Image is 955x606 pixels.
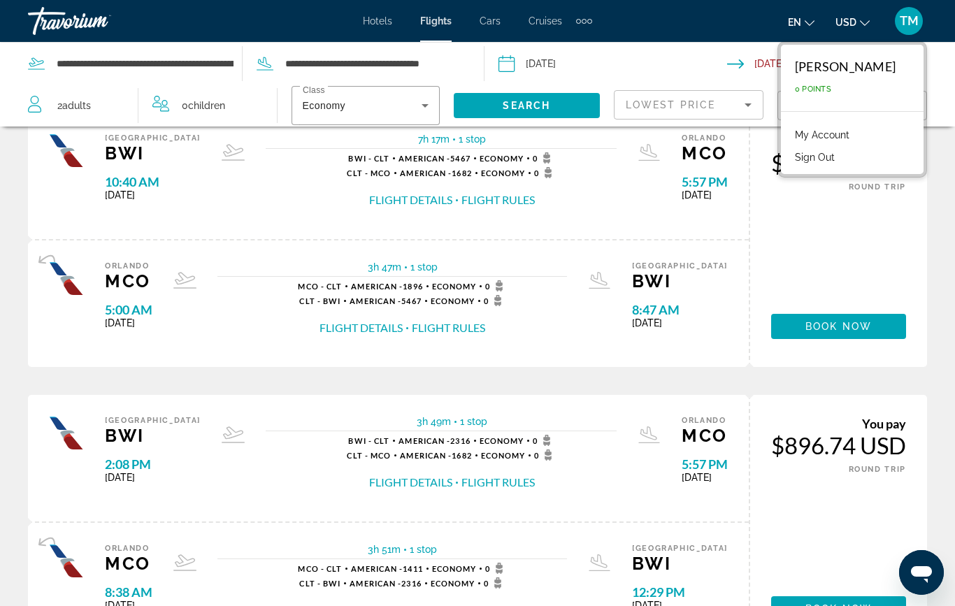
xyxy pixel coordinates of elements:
span: BWI [105,425,201,446]
span: Economy [481,451,526,460]
span: [DATE] [682,472,728,483]
span: 1 stop [410,261,438,273]
span: 2:08 PM [105,456,201,472]
span: 1682 [400,451,471,460]
span: BWI - CLT [348,436,389,445]
span: Economy [432,282,477,291]
span: 1682 [400,168,471,178]
span: 5467 [398,154,470,163]
button: Change currency [835,12,870,32]
span: 0 [485,280,507,291]
span: [GEOGRAPHIC_DATA] [632,544,728,553]
button: Sign Out [788,148,842,166]
button: Flight Details [369,192,452,208]
span: Economy [303,100,345,111]
span: MCO [682,143,728,164]
span: 0 [484,295,505,306]
span: TM [900,14,919,28]
span: 0 [534,167,556,178]
a: Cars [480,15,501,27]
span: 5:57 PM [682,174,728,189]
span: 3h 47m [368,261,401,273]
span: [GEOGRAPHIC_DATA] [632,261,728,270]
button: Book now [771,314,906,339]
span: ROUND TRIP [849,182,907,192]
span: [DATE] [682,189,728,201]
span: [DATE] [105,472,201,483]
span: [GEOGRAPHIC_DATA] [105,134,201,143]
span: 0 [182,96,225,115]
button: Search [454,93,601,118]
span: Orlando [105,261,152,270]
span: en [788,17,801,28]
span: MCO - CLT [298,282,342,291]
span: [DATE] [105,189,201,201]
span: CLT - BWI [299,296,340,305]
span: 10:40 AM [105,174,201,189]
button: Flight Details [319,320,403,336]
span: 1 stop [410,544,437,555]
span: CLT - BWI [299,579,340,588]
span: USD [835,17,856,28]
span: American - [400,451,452,460]
button: User Menu [891,6,927,36]
mat-label: Class [303,86,325,95]
div: You pay [771,416,906,431]
span: Adults [62,100,91,111]
span: BWI [105,143,201,164]
span: Economy [480,154,524,163]
span: BWI - CLT [348,154,389,163]
a: Cruises [529,15,562,27]
div: $896.74 USD [771,431,906,459]
span: MCO [682,425,728,446]
span: American - [398,436,450,445]
span: Orlando [682,134,728,143]
span: 1896 [351,282,422,291]
span: American - [351,282,403,291]
span: 2 [57,96,91,115]
span: 1 stop [460,416,487,427]
a: Hotels [363,15,392,27]
div: $896.74 USD [771,149,906,177]
span: 0 [484,577,505,589]
span: 12:29 PM [632,584,728,600]
span: BWI [632,270,728,291]
span: Children [188,100,225,111]
a: Flights [420,15,452,27]
span: 8:47 AM [632,302,728,317]
button: Flight Rules [412,320,485,336]
span: Search [503,100,550,111]
span: Orlando [105,544,152,553]
div: You pay [771,134,906,149]
span: American - [350,296,401,305]
span: Economy [481,168,526,178]
button: Travelers: 2 adults, 0 children [14,85,277,127]
button: Depart date: Jan 11, 2026 [498,43,727,85]
span: BWI [632,553,728,574]
span: Lowest Price [626,99,715,110]
span: Economy [431,579,475,588]
span: 0 [485,563,507,574]
span: American - [400,168,452,178]
span: 5467 [350,296,421,305]
span: 0 [534,449,556,461]
button: Flight Rules [461,475,535,490]
span: Economy [480,436,524,445]
span: 3h 51m [368,544,401,555]
a: My Account [788,126,856,144]
span: 0 Points [795,85,831,94]
span: 0 [533,152,554,164]
span: 0 [533,435,554,446]
a: Travorium [28,3,168,39]
span: Economy [431,296,475,305]
button: Flight Rules [461,192,535,208]
span: MCO [105,270,152,291]
span: CLT - MCO [347,168,391,178]
span: CLT - MCO [347,451,391,460]
span: Orlando [682,416,728,425]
